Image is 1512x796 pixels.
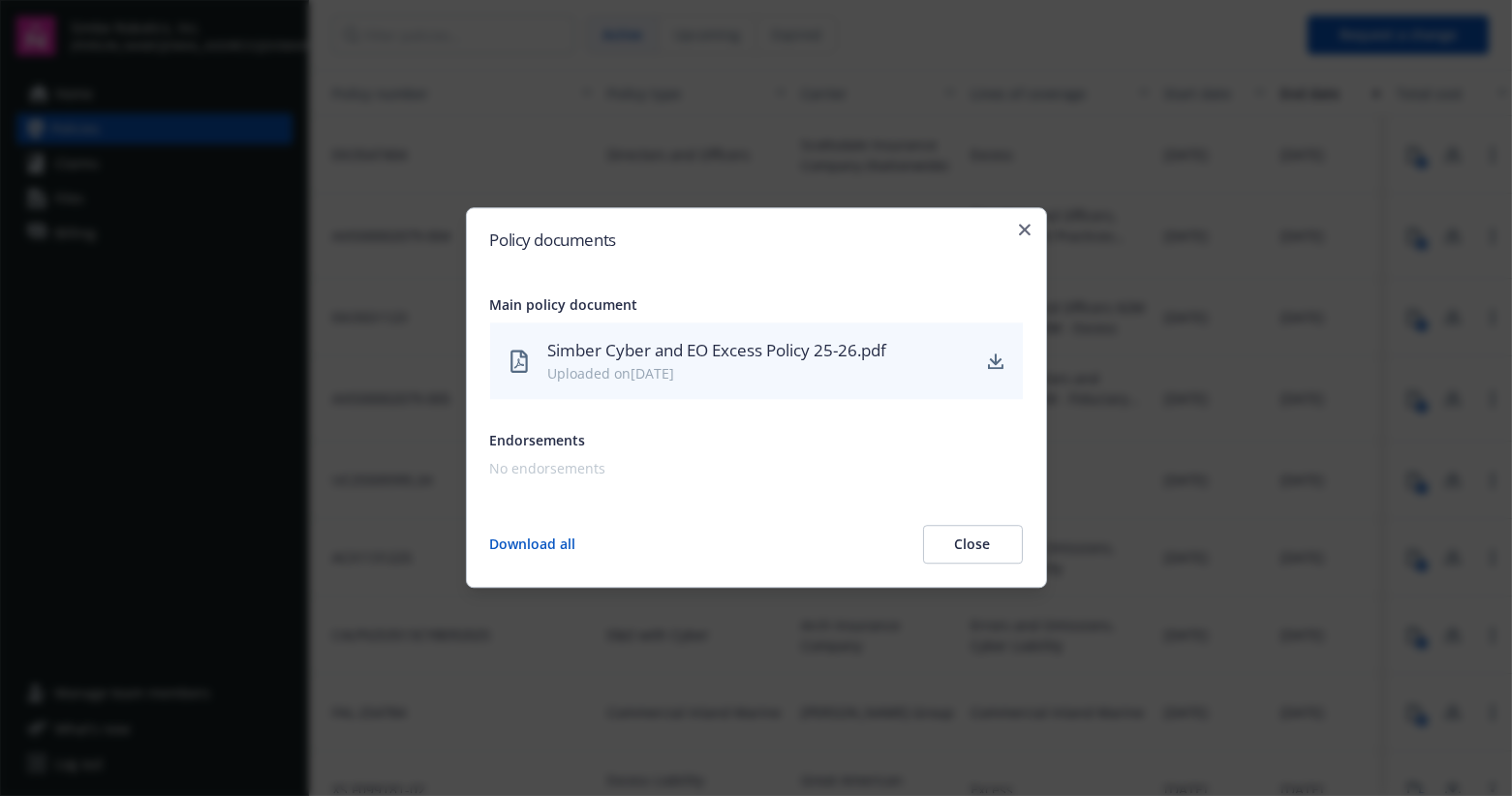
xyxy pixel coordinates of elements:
[490,431,1023,451] div: Endorsements
[490,231,1023,248] h2: Policy documents
[490,459,1015,479] div: No endorsements
[548,364,969,384] div: Uploaded on [DATE]
[923,526,1023,565] button: Close
[984,350,1007,373] a: download
[490,294,1023,315] div: Main policy document
[548,338,969,363] div: Simber Cyber and EO Excess Policy 25-26.pdf
[490,526,576,565] button: Download all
